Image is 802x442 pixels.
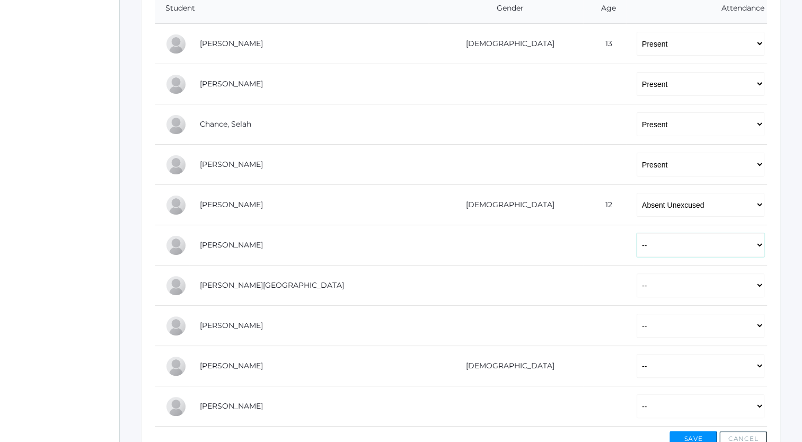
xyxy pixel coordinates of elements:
div: Josey Baker [165,33,187,55]
a: [PERSON_NAME][GEOGRAPHIC_DATA] [200,280,344,290]
div: Gabby Brozek [165,74,187,95]
div: Shelby Hill [165,275,187,296]
div: Abby Zylstra [165,396,187,417]
a: [PERSON_NAME] [200,361,263,370]
a: [PERSON_NAME] [200,39,263,48]
td: [DEMOGRAPHIC_DATA] [429,185,584,225]
a: [PERSON_NAME] [200,79,263,89]
td: 12 [583,185,626,225]
td: [DEMOGRAPHIC_DATA] [429,346,584,386]
td: [DEMOGRAPHIC_DATA] [429,24,584,64]
div: Payton Paterson [165,315,187,337]
div: Chase Farnes [165,195,187,216]
a: [PERSON_NAME] [200,160,263,169]
div: Cole Pecor [165,356,187,377]
td: 13 [583,24,626,64]
a: [PERSON_NAME] [200,321,263,330]
a: Chance, Selah [200,119,251,129]
div: Raelyn Hazen [165,235,187,256]
div: Selah Chance [165,114,187,135]
a: [PERSON_NAME] [200,240,263,250]
div: Levi Erner [165,154,187,175]
a: [PERSON_NAME] [200,401,263,411]
a: [PERSON_NAME] [200,200,263,209]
